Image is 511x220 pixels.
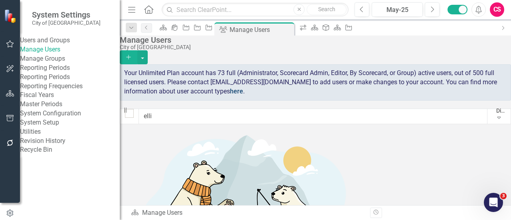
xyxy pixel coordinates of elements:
iframe: Intercom live chat [484,193,503,212]
a: Master Periods [20,100,120,109]
img: ClearPoint Strategy [4,9,18,23]
a: Manage Groups [20,54,120,63]
a: System Setup [20,118,120,127]
a: Recycle Bin [20,145,120,155]
a: Manage Users [20,45,120,54]
span: Search [318,6,335,12]
div: May-25 [374,5,420,15]
input: Filter Users... [139,109,487,124]
a: Fiscal Years [20,91,120,100]
button: May-25 [372,2,423,17]
input: Search ClearPoint... [162,3,349,17]
div: Display All Users [496,107,507,115]
div: Utilities [20,127,120,137]
div: System Configuration [20,109,120,118]
a: Reporting Periods [20,73,120,82]
div: Manage Users [131,208,186,218]
button: Search [307,4,347,15]
a: Revision History [20,137,120,146]
div: Manage Users [230,25,292,35]
span: 3 [500,193,507,199]
span: Your Unlimited Plan account has 73 full (Administrator, Scorecard Admin, Editor, By Scorecard, or... [124,69,497,95]
a: Reporting Frequencies [20,82,120,91]
div: Manage Users [120,36,507,44]
button: CS [490,2,504,17]
a: here [230,87,243,95]
div: Users and Groups [20,36,120,45]
small: City of [GEOGRAPHIC_DATA] [32,20,101,26]
span: System Settings [32,10,101,20]
div: City of [GEOGRAPHIC_DATA] [120,44,507,50]
div: Reporting Periods [20,63,120,73]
